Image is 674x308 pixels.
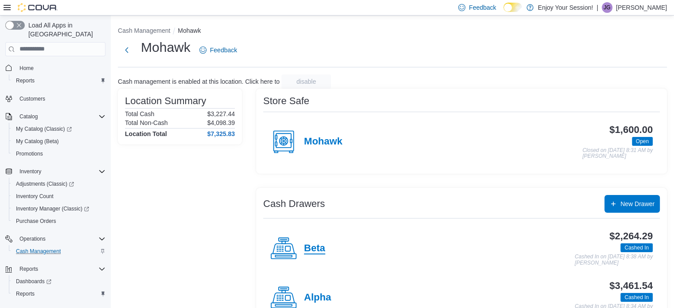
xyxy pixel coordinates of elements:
[503,3,522,12] input: Dark Mode
[616,2,667,13] p: [PERSON_NAME]
[16,62,105,74] span: Home
[12,124,105,134] span: My Catalog (Classic)
[609,281,653,291] h3: $3,461.54
[16,77,35,84] span: Reports
[178,27,201,34] button: Mohawk
[12,191,105,202] span: Inventory Count
[12,136,62,147] a: My Catalog (Beta)
[2,263,109,275] button: Reports
[9,135,109,148] button: My Catalog (Beta)
[263,199,325,209] h3: Cash Drawers
[582,148,653,160] p: Closed on [DATE] 8:31 AM by [PERSON_NAME]
[12,216,60,226] a: Purchase Orders
[118,41,136,59] button: Next
[16,264,42,274] button: Reports
[9,178,109,190] a: Adjustments (Classic)
[9,203,109,215] a: Inventory Manager (Classic)
[263,96,309,106] h3: Store Safe
[141,39,191,56] h1: Mohawk
[12,246,64,257] a: Cash Management
[620,199,655,208] span: New Drawer
[12,203,105,214] span: Inventory Manager (Classic)
[609,231,653,242] h3: $2,264.29
[12,276,105,287] span: Dashboards
[16,264,105,274] span: Reports
[604,2,610,13] span: JG
[12,75,105,86] span: Reports
[16,63,37,74] a: Home
[12,148,105,159] span: Promotions
[125,130,167,137] h4: Location Total
[9,148,109,160] button: Promotions
[16,150,43,157] span: Promotions
[19,265,38,273] span: Reports
[125,119,168,126] h6: Total Non-Cash
[125,96,206,106] h3: Location Summary
[12,289,38,299] a: Reports
[304,136,343,148] h4: Mohawk
[296,77,316,86] span: disable
[12,276,55,287] a: Dashboards
[19,95,45,102] span: Customers
[207,119,235,126] p: $4,098.39
[9,215,109,227] button: Purchase Orders
[620,293,653,302] span: Cashed In
[609,125,653,135] h3: $1,600.00
[632,137,653,146] span: Open
[12,124,75,134] a: My Catalog (Classic)
[16,278,51,285] span: Dashboards
[9,123,109,135] a: My Catalog (Classic)
[16,125,72,133] span: My Catalog (Classic)
[469,3,496,12] span: Feedback
[12,148,47,159] a: Promotions
[118,27,170,34] button: Cash Management
[620,243,653,252] span: Cashed In
[596,2,598,13] p: |
[304,243,325,254] h4: Beta
[2,92,109,105] button: Customers
[2,165,109,178] button: Inventory
[16,180,74,187] span: Adjustments (Classic)
[9,288,109,300] button: Reports
[12,289,105,299] span: Reports
[9,74,109,87] button: Reports
[16,93,105,104] span: Customers
[207,110,235,117] p: $3,227.44
[538,2,593,13] p: Enjoy Your Session!
[16,234,49,244] button: Operations
[25,21,105,39] span: Load All Apps in [GEOGRAPHIC_DATA]
[281,74,331,89] button: disable
[125,110,154,117] h6: Total Cash
[210,46,237,55] span: Feedback
[602,2,612,13] div: Jason Grondin
[12,179,78,189] a: Adjustments (Classic)
[19,113,38,120] span: Catalog
[16,111,105,122] span: Catalog
[9,190,109,203] button: Inventory Count
[12,136,105,147] span: My Catalog (Beta)
[19,168,41,175] span: Inventory
[118,78,280,85] p: Cash management is enabled at this location. Click here to
[12,179,105,189] span: Adjustments (Classic)
[604,195,660,213] button: New Drawer
[16,193,54,200] span: Inventory Count
[12,203,93,214] a: Inventory Manager (Classic)
[2,233,109,245] button: Operations
[16,205,89,212] span: Inventory Manager (Classic)
[118,26,667,37] nav: An example of EuiBreadcrumbs
[2,62,109,74] button: Home
[16,248,61,255] span: Cash Management
[9,275,109,288] a: Dashboards
[16,234,105,244] span: Operations
[12,216,105,226] span: Purchase Orders
[304,292,331,304] h4: Alpha
[18,3,58,12] img: Cova
[9,245,109,257] button: Cash Management
[16,218,56,225] span: Purchase Orders
[12,246,105,257] span: Cash Management
[575,254,653,266] p: Cashed In on [DATE] 8:38 AM by [PERSON_NAME]
[16,111,41,122] button: Catalog
[16,166,45,177] button: Inventory
[12,75,38,86] a: Reports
